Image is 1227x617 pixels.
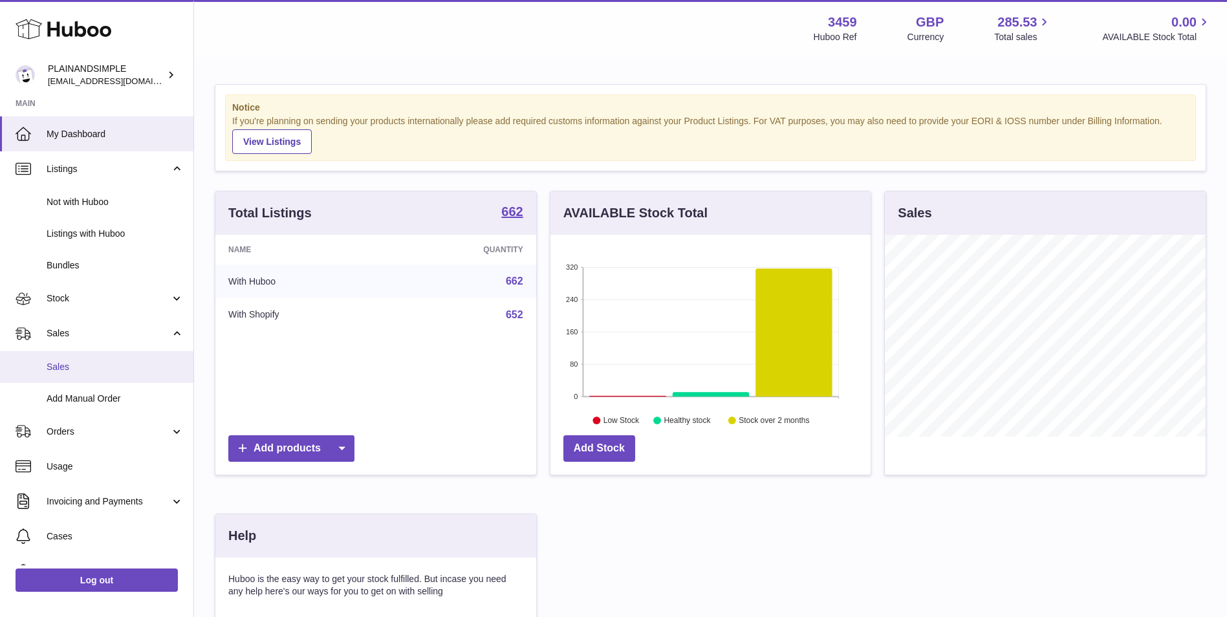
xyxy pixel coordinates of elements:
[566,263,578,271] text: 320
[47,259,184,272] span: Bundles
[739,416,809,425] text: Stock over 2 months
[47,228,184,240] span: Listings with Huboo
[228,527,256,545] h3: Help
[997,14,1037,31] span: 285.53
[570,360,578,368] text: 80
[47,460,184,473] span: Usage
[574,393,578,400] text: 0
[215,235,388,265] th: Name
[215,265,388,298] td: With Huboo
[47,393,184,405] span: Add Manual Order
[566,296,578,303] text: 240
[48,76,190,86] span: [EMAIL_ADDRESS][DOMAIN_NAME]
[814,31,857,43] div: Huboo Ref
[994,31,1052,43] span: Total sales
[215,298,388,332] td: With Shopify
[828,14,857,31] strong: 3459
[1171,14,1197,31] span: 0.00
[47,530,184,543] span: Cases
[48,63,164,87] div: PLAINANDSIMPLE
[232,102,1189,114] strong: Notice
[907,31,944,43] div: Currency
[501,205,523,221] a: 662
[16,65,35,85] img: internalAdmin-3459@internal.huboo.com
[47,426,170,438] span: Orders
[388,235,536,265] th: Quantity
[506,276,523,287] a: 662
[232,115,1189,154] div: If you're planning on sending your products internationally please add required customs informati...
[228,573,523,598] p: Huboo is the easy way to get your stock fulfilled. But incase you need any help here's our ways f...
[994,14,1052,43] a: 285.53 Total sales
[228,435,354,462] a: Add products
[1102,14,1211,43] a: 0.00 AVAILABLE Stock Total
[47,128,184,140] span: My Dashboard
[563,204,708,222] h3: AVAILABLE Stock Total
[566,328,578,336] text: 160
[664,416,711,425] text: Healthy stock
[916,14,944,31] strong: GBP
[228,204,312,222] h3: Total Listings
[501,205,523,218] strong: 662
[47,163,170,175] span: Listings
[898,204,931,222] h3: Sales
[16,568,178,592] a: Log out
[47,327,170,340] span: Sales
[47,495,170,508] span: Invoicing and Payments
[47,292,170,305] span: Stock
[563,435,635,462] a: Add Stock
[603,416,640,425] text: Low Stock
[1102,31,1211,43] span: AVAILABLE Stock Total
[47,361,184,373] span: Sales
[47,196,184,208] span: Not with Huboo
[232,129,312,154] a: View Listings
[506,309,523,320] a: 652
